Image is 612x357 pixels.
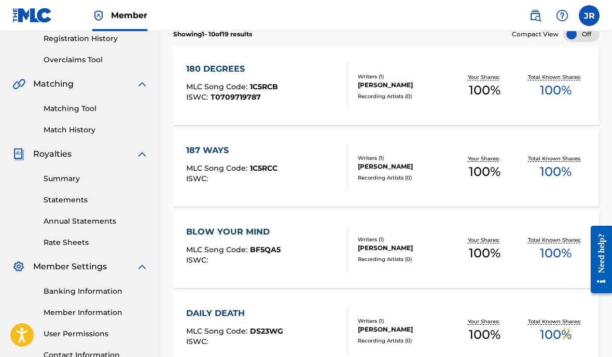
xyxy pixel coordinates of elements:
a: User Permissions [44,328,148,339]
div: DAILY DEATH [186,307,283,320]
p: Total Known Shares: [528,155,583,162]
img: Royalties [12,148,25,160]
img: Matching [12,78,25,90]
div: 180 DEGREES [186,63,278,75]
iframe: Resource Center [583,217,612,303]
span: Royalties [33,148,72,160]
span: MLC Song Code : [186,82,250,91]
div: Recording Artists ( 0 ) [358,255,449,263]
p: Your Shares: [468,318,502,325]
img: Top Rightsholder [92,9,105,22]
span: ISWC : [186,174,211,183]
div: Recording Artists ( 0 ) [358,174,449,182]
span: MLC Song Code : [186,245,250,254]
span: 100 % [540,81,572,100]
div: Recording Artists ( 0 ) [358,337,449,345]
span: 100 % [540,325,572,344]
a: 187 WAYSMLC Song Code:1C5RCCISWC:Writers (1)[PERSON_NAME]Recording Artists (0)Your Shares:100%Tot... [173,129,600,207]
p: Total Known Shares: [528,318,583,325]
span: Matching [33,78,74,90]
a: 180 DEGREESMLC Song Code:1C5RCBISWC:T0709719787Writers (1)[PERSON_NAME]Recording Artists (0)Your ... [173,47,600,125]
span: 1C5RCC [250,163,277,173]
span: 100 % [469,244,500,263]
img: expand [136,148,148,160]
div: Writers ( 1 ) [358,236,449,243]
span: ISWC : [186,255,211,265]
a: Statements [44,195,148,205]
a: Annual Statements [44,216,148,227]
a: Public Search [525,5,546,26]
div: Recording Artists ( 0 ) [358,92,449,100]
a: Match History [44,125,148,135]
div: Drag [563,318,569,349]
span: 100 % [469,162,500,181]
a: BLOW YOUR MINDMLC Song Code:BF5QA5ISWC:Writers (1)[PERSON_NAME]Recording Artists (0)Your Shares:1... [173,210,600,288]
img: expand [136,260,148,273]
a: Matching Tool [44,103,148,114]
div: Writers ( 1 ) [358,73,449,80]
p: Total Known Shares: [528,73,583,81]
p: Total Known Shares: [528,236,583,244]
div: BLOW YOUR MIND [186,226,281,238]
span: 100 % [469,325,500,344]
span: Member Settings [33,260,107,273]
img: Member Settings [12,260,25,273]
div: Help [552,5,573,26]
div: [PERSON_NAME] [358,243,449,253]
div: User Menu [579,5,600,26]
span: T0709719787 [211,92,261,102]
div: [PERSON_NAME] [358,80,449,90]
img: MLC Logo [12,8,52,23]
a: Banking Information [44,286,148,297]
span: Member [111,9,147,21]
div: [PERSON_NAME] [358,325,449,334]
div: Writers ( 1 ) [358,154,449,162]
span: DS23WG [250,326,283,336]
a: Rate Sheets [44,237,148,248]
span: BF5QA5 [250,245,281,254]
a: Registration History [44,33,148,44]
a: Summary [44,173,148,184]
span: ISWC : [186,337,211,346]
p: Your Shares: [468,73,502,81]
div: [PERSON_NAME] [358,162,449,171]
span: ISWC : [186,92,211,102]
span: MLC Song Code : [186,163,250,173]
span: MLC Song Code : [186,326,250,336]
div: 187 WAYS [186,144,277,157]
a: Overclaims Tool [44,54,148,65]
p: Your Shares: [468,236,502,244]
span: 100 % [540,162,572,181]
img: search [529,9,541,22]
img: help [556,9,568,22]
p: Your Shares: [468,155,502,162]
span: 1C5RCB [250,82,278,91]
iframe: Chat Widget [560,307,612,357]
p: Showing 1 - 10 of 19 results [173,30,252,39]
span: Compact View [512,30,559,39]
a: Member Information [44,307,148,318]
div: Writers ( 1 ) [358,317,449,325]
img: expand [136,78,148,90]
span: 100 % [469,81,500,100]
span: 100 % [540,244,572,263]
